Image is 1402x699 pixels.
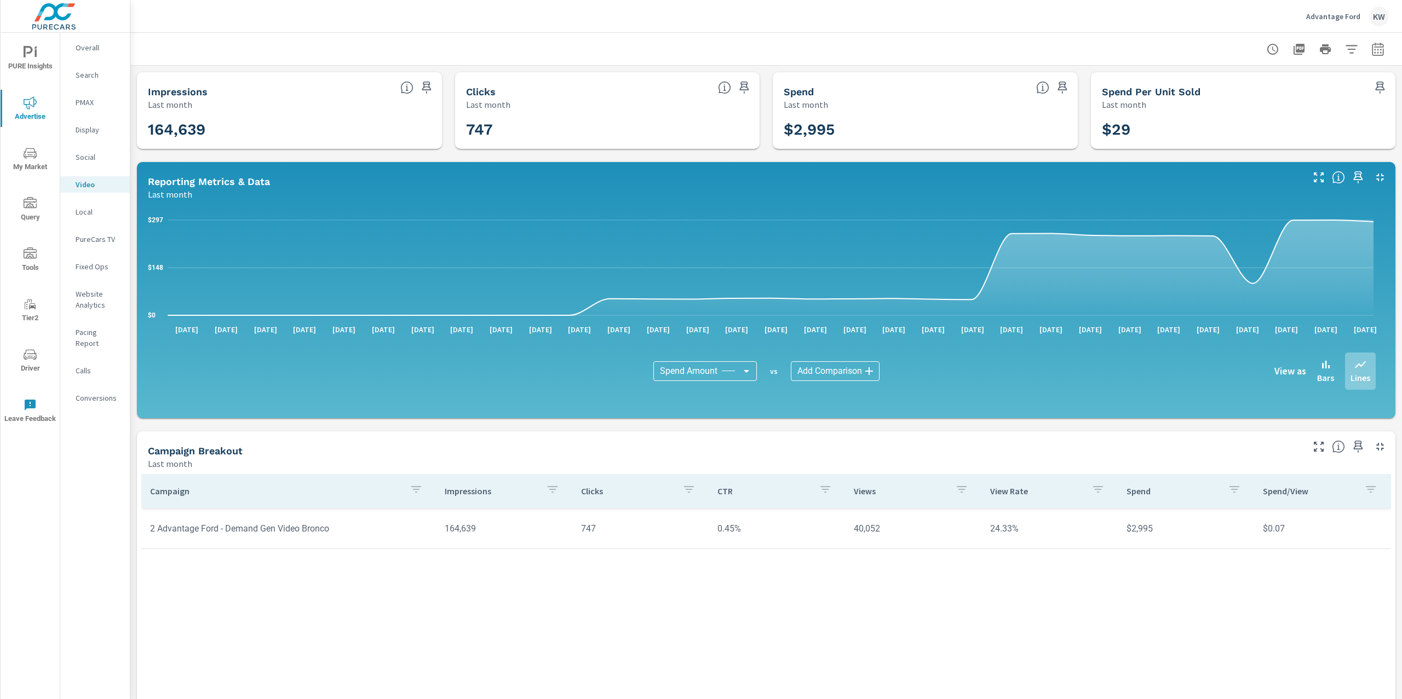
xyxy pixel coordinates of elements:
[1254,515,1390,542] td: $0.07
[875,324,913,335] p: [DATE]
[404,324,442,335] p: [DATE]
[148,311,156,319] text: $0
[1054,79,1071,96] span: Save this to your personalized report
[1332,171,1345,184] span: Understand Video data over time and see how metrics compare to each other.
[1102,120,1385,139] h3: $29
[141,515,436,542] td: 2 Advantage Ford - Demand Gen Video Bronco
[148,216,163,224] text: $297
[757,366,791,376] p: vs
[325,324,363,335] p: [DATE]
[660,366,717,377] span: Spend Amount
[207,324,245,335] p: [DATE]
[148,264,163,271] text: $148
[60,324,130,351] div: Pacing Report
[76,392,121,403] p: Conversions
[1371,438,1389,455] button: Minimize Widget
[60,176,130,193] div: Video
[246,324,285,335] p: [DATE]
[836,324,874,335] p: [DATE]
[1369,7,1389,26] div: KW
[717,486,810,496] p: CTR
[364,324,403,335] p: [DATE]
[148,457,192,470] p: Last month
[60,231,130,247] div: PureCars TV
[797,366,862,377] span: Add Comparison
[443,324,481,335] p: [DATE]
[639,324,677,335] p: [DATE]
[466,98,510,111] p: Last month
[150,486,401,496] p: Campaign
[981,515,1118,542] td: 24.33%
[1351,371,1370,384] p: Lines
[791,361,880,381] div: Add Comparison
[60,362,130,379] div: Calls
[466,120,749,139] h3: 747
[1349,438,1367,455] span: Save this to your personalized report
[4,247,56,274] span: Tools
[1310,438,1328,455] button: Make Fullscreen
[1346,324,1384,335] p: [DATE]
[1111,324,1149,335] p: [DATE]
[914,324,952,335] p: [DATE]
[4,348,56,375] span: Driver
[418,79,435,96] span: Save this to your personalized report
[784,86,814,97] h5: Spend
[148,86,208,97] h5: Impressions
[4,96,56,123] span: Advertise
[285,324,324,335] p: [DATE]
[76,261,121,272] p: Fixed Ops
[784,98,828,111] p: Last month
[1371,79,1389,96] span: Save this to your personalized report
[992,324,1031,335] p: [DATE]
[76,365,121,376] p: Calls
[1341,38,1363,60] button: Apply Filters
[1349,169,1367,186] span: Save this to your personalized report
[4,298,56,325] span: Tier2
[148,445,243,457] h5: Campaign Breakout
[1314,38,1336,60] button: Print Report
[148,98,192,111] p: Last month
[76,206,121,217] p: Local
[60,258,130,275] div: Fixed Ops
[436,515,572,542] td: 164,639
[653,361,757,381] div: Spend Amount
[717,324,756,335] p: [DATE]
[784,120,1067,139] h3: $2,995
[60,149,130,165] div: Social
[560,324,599,335] p: [DATE]
[757,324,795,335] p: [DATE]
[1228,324,1267,335] p: [DATE]
[76,327,121,349] p: Pacing Report
[60,286,130,313] div: Website Analytics
[1127,486,1219,496] p: Spend
[718,81,731,94] span: The number of times an ad was clicked by a consumer.
[60,390,130,406] div: Conversions
[76,124,121,135] p: Display
[572,515,709,542] td: 747
[4,398,56,425] span: Leave Feedback
[1102,86,1200,97] h5: Spend Per Unit Sold
[581,486,674,496] p: Clicks
[76,152,121,163] p: Social
[1118,515,1254,542] td: $2,995
[168,324,206,335] p: [DATE]
[679,324,717,335] p: [DATE]
[1,33,60,436] div: nav menu
[1150,324,1188,335] p: [DATE]
[990,486,1083,496] p: View Rate
[854,486,946,496] p: Views
[1189,324,1227,335] p: [DATE]
[1371,169,1389,186] button: Minimize Widget
[953,324,992,335] p: [DATE]
[796,324,835,335] p: [DATE]
[1032,324,1070,335] p: [DATE]
[845,515,981,542] td: 40,052
[76,42,121,53] p: Overall
[1036,81,1049,94] span: The amount of money spent on advertising during the period.
[1317,371,1334,384] p: Bars
[1306,11,1360,21] p: Advantage Ford
[521,324,560,335] p: [DATE]
[1102,98,1146,111] p: Last month
[1307,324,1345,335] p: [DATE]
[1310,169,1328,186] button: Make Fullscreen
